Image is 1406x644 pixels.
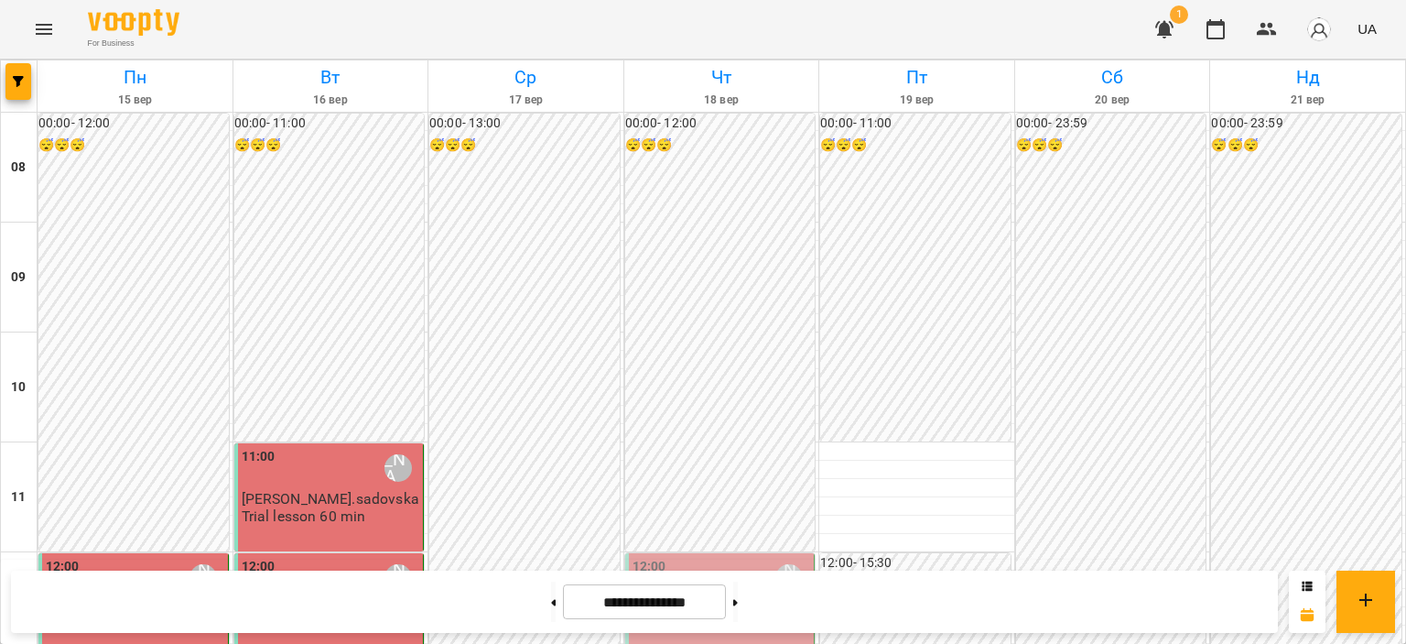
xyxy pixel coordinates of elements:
[236,92,426,109] h6: 16 вер
[11,158,26,178] h6: 08
[625,136,816,156] h6: 😴😴😴
[822,92,1011,109] h6: 19 вер
[1213,63,1402,92] h6: Нд
[1018,63,1207,92] h6: Сб
[242,508,366,524] p: Trial lesson 60 min
[40,92,230,109] h6: 15 вер
[22,7,66,51] button: Menu
[625,114,816,134] h6: 00:00 - 12:00
[40,63,230,92] h6: Пн
[234,136,425,156] h6: 😴😴😴
[46,557,80,577] label: 12:00
[1350,12,1384,46] button: UA
[242,490,419,508] span: [PERSON_NAME].sadovska
[820,114,1011,134] h6: 00:00 - 11:00
[820,553,1011,573] h6: 12:00 - 15:30
[242,447,276,467] label: 11:00
[431,92,621,109] h6: 17 вер
[11,267,26,288] h6: 09
[1211,136,1401,156] h6: 😴😴😴
[822,63,1011,92] h6: Пт
[429,136,620,156] h6: 😴😴😴
[236,63,426,92] h6: Вт
[633,557,666,577] label: 12:00
[38,114,229,134] h6: 00:00 - 12:00
[1306,16,1332,42] img: avatar_s.png
[384,454,412,482] div: Боднар Вікторія (а)
[627,92,817,109] h6: 18 вер
[11,487,26,508] h6: 11
[88,9,179,36] img: Voopty Logo
[234,114,425,134] h6: 00:00 - 11:00
[431,63,621,92] h6: Ср
[1211,114,1401,134] h6: 00:00 - 23:59
[11,377,26,398] h6: 10
[820,136,1011,156] h6: 😴😴😴
[1170,5,1188,24] span: 1
[1213,92,1402,109] h6: 21 вер
[429,114,620,134] h6: 00:00 - 13:00
[1357,19,1377,38] span: UA
[1016,136,1206,156] h6: 😴😴😴
[38,136,229,156] h6: 😴😴😴
[242,557,276,577] label: 12:00
[1016,114,1206,134] h6: 00:00 - 23:59
[88,38,179,49] span: For Business
[627,63,817,92] h6: Чт
[1018,92,1207,109] h6: 20 вер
